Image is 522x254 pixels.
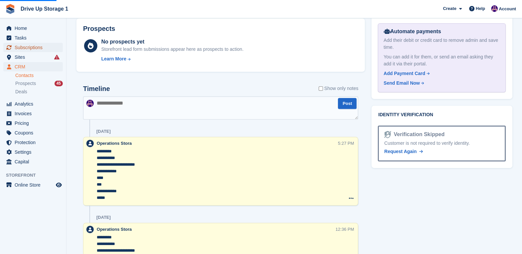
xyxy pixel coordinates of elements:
[384,140,499,147] div: Customer is not required to verify identity.
[383,28,500,36] div: Automate payments
[15,88,63,95] a: Deals
[378,112,506,118] h2: Identity verification
[97,227,132,232] span: Operations Stora
[15,128,54,137] span: Coupons
[319,85,323,92] input: Show only notes
[15,80,63,87] a: Prospects 45
[383,80,420,87] div: Send Email Now
[15,147,54,157] span: Settings
[336,226,354,232] div: 12:36 PM
[3,138,63,147] a: menu
[15,52,54,62] span: Sites
[3,33,63,42] a: menu
[83,85,110,93] h2: Timeline
[15,138,54,147] span: Protection
[383,70,425,77] div: Add Payment Card
[3,180,63,190] a: menu
[319,85,359,92] label: Show only notes
[3,62,63,71] a: menu
[55,181,63,189] a: Preview store
[3,128,63,137] a: menu
[15,109,54,118] span: Invoices
[338,98,357,109] button: Post
[3,109,63,118] a: menu
[6,172,66,179] span: Storefront
[15,99,54,109] span: Analytics
[54,81,63,86] div: 45
[491,5,498,12] img: Camille
[3,99,63,109] a: menu
[384,149,417,154] span: Request Again
[15,157,54,166] span: Capital
[15,33,54,42] span: Tasks
[384,131,391,138] img: Identity Verification Ready
[3,157,63,166] a: menu
[15,80,36,87] span: Prospects
[15,72,63,79] a: Contacts
[5,4,15,14] img: stora-icon-8386f47178a22dfd0bd8f6a31ec36ba5ce8667c1dd55bd0f319d3a0aa187defe.svg
[383,70,497,77] a: Add Payment Card
[499,6,516,12] span: Account
[15,24,54,33] span: Home
[476,5,485,12] span: Help
[18,3,71,14] a: Drive Up Storage 1
[54,54,59,60] i: Smart entry sync failures have occurred
[15,119,54,128] span: Pricing
[338,140,354,146] div: 5:27 PM
[96,215,111,220] div: [DATE]
[97,141,132,146] span: Operations Stora
[15,180,54,190] span: Online Store
[96,129,111,134] div: [DATE]
[101,55,126,62] div: Learn More
[15,62,54,71] span: CRM
[391,130,445,138] div: Verification Skipped
[83,25,115,33] h2: Prospects
[443,5,456,12] span: Create
[384,148,423,155] a: Request Again
[383,37,500,51] div: Add their debit or credit card to remove admin and save time.
[3,43,63,52] a: menu
[101,55,244,62] a: Learn More
[383,53,500,67] div: You can add it for them, or send an email asking they add it via their portal.
[86,100,94,107] img: Camille
[3,52,63,62] a: menu
[3,147,63,157] a: menu
[3,119,63,128] a: menu
[101,46,244,53] div: Storefront lead form submissions appear here as prospects to action.
[15,89,27,95] span: Deals
[3,24,63,33] a: menu
[101,38,244,46] div: No prospects yet
[15,43,54,52] span: Subscriptions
